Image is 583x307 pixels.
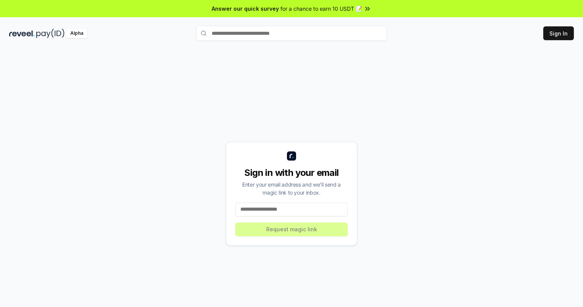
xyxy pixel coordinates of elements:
span: Answer our quick survey [212,5,279,13]
img: reveel_dark [9,29,35,38]
img: pay_id [36,29,65,38]
div: Enter your email address and we’ll send a magic link to your inbox. [235,180,348,197]
button: Sign In [543,26,574,40]
img: logo_small [287,151,296,161]
span: for a chance to earn 10 USDT 📝 [280,5,362,13]
div: Alpha [66,29,87,38]
div: Sign in with your email [235,167,348,179]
